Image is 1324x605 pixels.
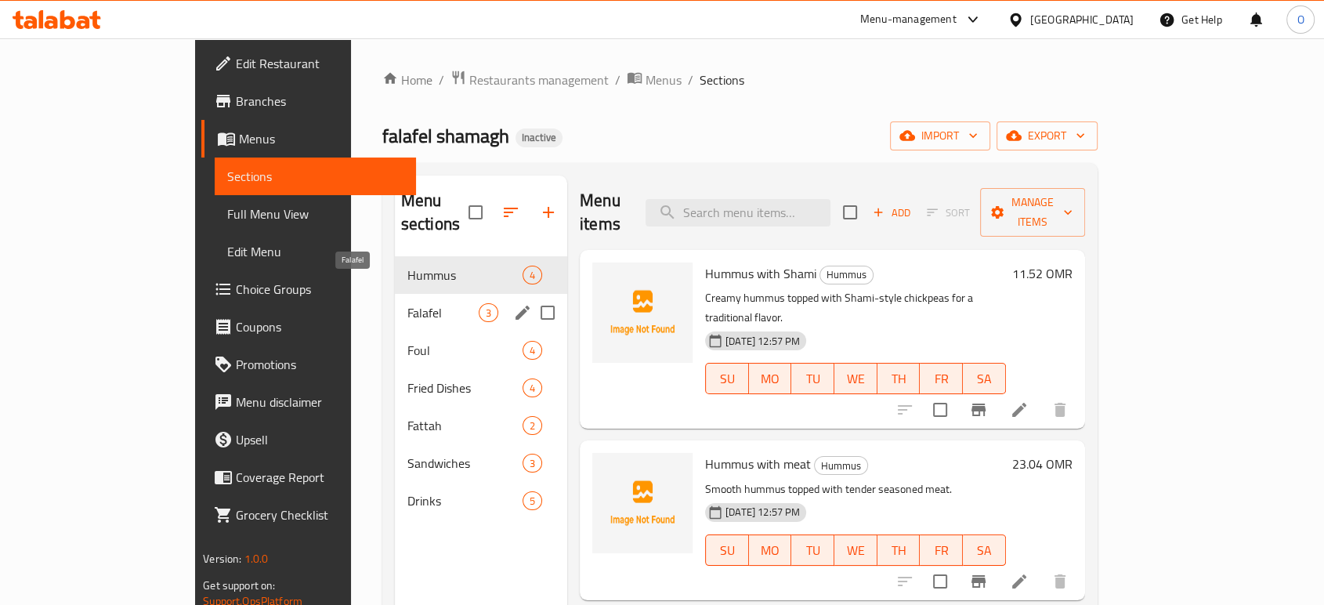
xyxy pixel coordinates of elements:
button: TU [791,363,834,394]
div: items [523,454,542,473]
button: WE [834,363,877,394]
div: Drinks5 [395,482,567,520]
span: FR [926,368,957,390]
nav: Menu sections [395,250,567,526]
span: Get support on: [203,575,275,596]
span: Falafel [407,303,479,322]
button: Branch-specific-item [960,563,997,600]
button: SA [963,363,1006,394]
span: Coverage Report [236,468,403,487]
img: Hummus with meat [592,453,693,553]
div: Fried Dishes4 [395,369,567,407]
a: Menus [627,70,682,90]
a: Menu disclaimer [201,383,416,421]
button: TH [877,534,921,566]
span: Sections [227,167,403,186]
div: Hummus [814,456,868,475]
img: Hummus with Shami [592,263,693,363]
span: Add item [866,201,917,225]
div: Hummus [407,266,523,284]
span: Menu disclaimer [236,393,403,411]
button: delete [1041,563,1079,600]
button: WE [834,534,877,566]
button: TU [791,534,834,566]
span: Fried Dishes [407,379,523,397]
span: export [1009,126,1085,146]
span: Hummus with Shami [705,262,816,285]
h2: Menu sections [401,189,468,236]
a: Choice Groups [201,270,416,308]
span: Restaurants management [469,71,609,89]
span: Choice Groups [236,280,403,299]
span: Add [870,204,913,222]
span: [DATE] 12:57 PM [719,334,806,349]
span: 4 [523,381,541,396]
span: TH [884,368,914,390]
span: Full Menu View [227,205,403,223]
span: WE [841,368,871,390]
span: Select section [834,196,866,229]
div: items [523,416,542,435]
button: SU [705,363,749,394]
span: TU [798,368,828,390]
button: Add section [530,194,567,231]
span: Grocery Checklist [236,505,403,524]
a: Upsell [201,421,416,458]
span: 3 [479,306,497,321]
a: Edit menu item [1010,400,1029,419]
div: items [523,379,542,397]
span: SU [712,539,743,562]
span: Menus [239,129,403,148]
a: Menus [201,120,416,158]
span: Fattah [407,416,523,435]
h6: 11.52 OMR [1012,263,1073,284]
p: Creamy hummus topped with Shami-style chickpeas for a traditional flavor. [705,288,1006,328]
span: Select all sections [459,196,492,229]
button: SU [705,534,749,566]
span: Foul [407,341,523,360]
span: Edit Menu [227,242,403,261]
div: Fattah2 [395,407,567,444]
span: Manage items [993,193,1073,232]
span: Branches [236,92,403,110]
input: search [646,199,830,226]
span: FR [926,539,957,562]
a: Branches [201,82,416,120]
span: Promotions [236,355,403,374]
a: Edit menu item [1010,572,1029,591]
div: Sandwiches [407,454,523,473]
li: / [439,71,444,89]
span: 3 [523,456,541,471]
button: Branch-specific-item [960,391,997,429]
span: TU [798,539,828,562]
span: Upsell [236,430,403,449]
a: Promotions [201,346,416,383]
button: import [890,121,990,150]
button: TH [877,363,921,394]
div: Foul4 [395,331,567,369]
a: Coupons [201,308,416,346]
span: Hummus [815,457,867,475]
span: Drinks [407,491,523,510]
span: Coupons [236,317,403,336]
a: Restaurants management [450,70,609,90]
span: Inactive [515,131,563,144]
span: Hummus [820,266,873,284]
div: Hummus4 [395,256,567,294]
span: Version: [203,549,241,569]
button: FR [920,363,963,394]
span: [DATE] 12:57 PM [719,505,806,520]
span: Select to update [924,565,957,598]
button: Add [866,201,917,225]
a: Coverage Report [201,458,416,496]
a: Full Menu View [215,195,416,233]
span: import [903,126,978,146]
span: SU [712,368,743,390]
span: falafel shamagh [382,118,509,154]
li: / [688,71,693,89]
button: MO [749,534,792,566]
div: Sandwiches3 [395,444,567,482]
span: SA [969,539,1000,562]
